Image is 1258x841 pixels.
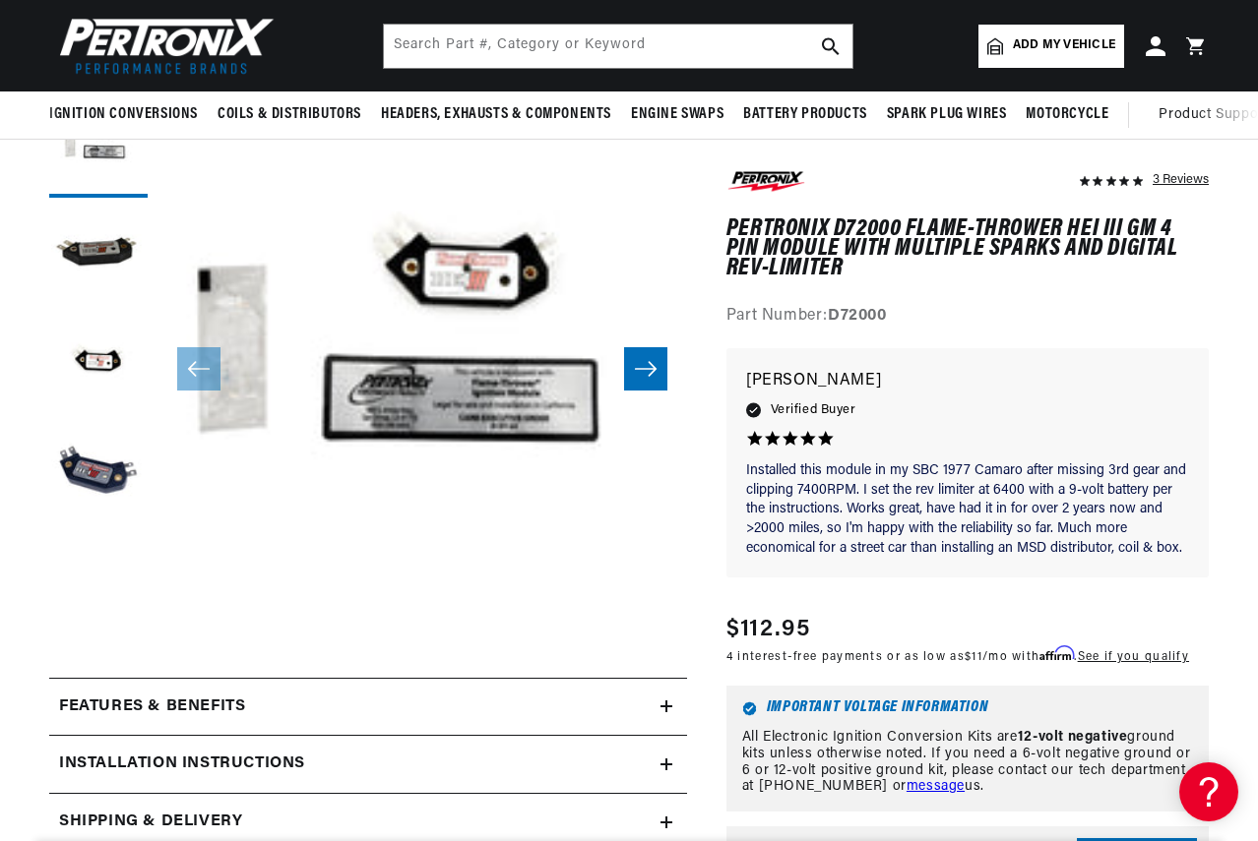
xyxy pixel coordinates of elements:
button: Slide right [624,347,667,390]
summary: Features & Benefits [49,679,687,736]
span: $112.95 [726,612,810,647]
summary: Coils & Distributors [208,91,371,138]
p: Installed this module in my SBC 1977 Camaro after missing 3rd gear and clipping 7400RPM. I set th... [746,461,1189,558]
strong: 12-volt negative [1018,730,1128,745]
strong: D72000 [828,308,887,324]
a: message [907,780,965,795]
media-gallery: Gallery Viewer [49,99,687,638]
span: Headers, Exhausts & Components [381,104,611,125]
h2: Installation instructions [59,751,305,777]
button: Slide left [177,347,220,390]
div: Part Number: [726,304,1209,330]
h1: PerTronix D72000 Flame-Thrower HEI III GM 4 Pin Module with multiple sparks and digital rev-limiter [726,219,1209,279]
summary: Motorcycle [1016,91,1118,138]
img: Pertronix [49,12,276,80]
span: Coils & Distributors [218,104,361,125]
button: Load image 2 in gallery view [49,208,148,306]
summary: Spark Plug Wires [877,91,1017,138]
span: Battery Products [743,104,867,125]
a: Add my vehicle [978,25,1124,68]
p: 4 interest-free payments or as low as /mo with . [726,647,1189,666]
button: Load image 4 in gallery view [49,424,148,522]
summary: Headers, Exhausts & Components [371,91,621,138]
span: Motorcycle [1026,104,1108,125]
button: Load image 1 in gallery view [49,99,148,198]
div: 3 Reviews [1153,167,1209,191]
span: Add my vehicle [1013,36,1115,55]
span: $11 [965,651,982,663]
button: Load image 3 in gallery view [49,316,148,414]
h2: Shipping & Delivery [59,810,242,835]
summary: Engine Swaps [621,91,733,138]
span: Spark Plug Wires [887,104,1007,125]
input: Search Part #, Category or Keyword [384,25,852,68]
span: Affirm [1039,646,1074,661]
h6: Important Voltage Information [742,701,1193,716]
a: See if you qualify - Learn more about Affirm Financing (opens in modal) [1078,651,1189,663]
p: [PERSON_NAME] [746,369,1189,396]
span: Verified Buyer [771,399,855,421]
span: Ignition Conversions [49,104,198,125]
summary: Installation instructions [49,736,687,793]
h2: Features & Benefits [59,694,245,720]
span: Engine Swaps [631,104,723,125]
summary: Battery Products [733,91,877,138]
button: search button [809,25,852,68]
p: All Electronic Ignition Conversion Kits are ground kits unless otherwise noted. If you need a 6-v... [742,730,1193,796]
summary: Ignition Conversions [49,91,208,138]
